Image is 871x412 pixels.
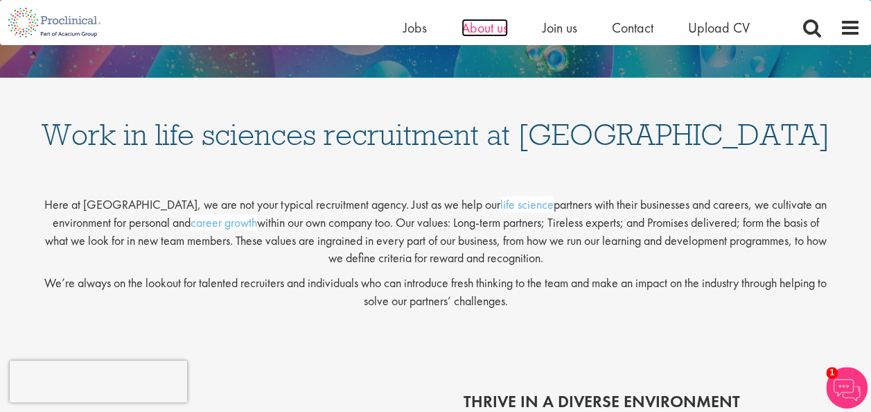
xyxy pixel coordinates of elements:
[500,196,554,212] a: life science
[543,19,577,37] a: Join us
[41,274,831,309] p: We’re always on the lookout for talented recruiters and individuals who can introduce fresh think...
[826,367,868,409] img: Chatbot
[403,19,427,37] a: Jobs
[826,367,838,379] span: 1
[191,214,257,230] a: career growth
[612,19,653,37] a: Contact
[464,393,831,411] h2: thrive in a diverse environment
[41,92,831,150] h1: Work in life sciences recruitment at [GEOGRAPHIC_DATA]
[688,19,750,37] a: Upload CV
[461,19,508,37] a: About us
[10,361,187,402] iframe: reCAPTCHA
[41,184,831,267] p: Here at [GEOGRAPHIC_DATA], we are not your typical recruitment agency. Just as we help our partne...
